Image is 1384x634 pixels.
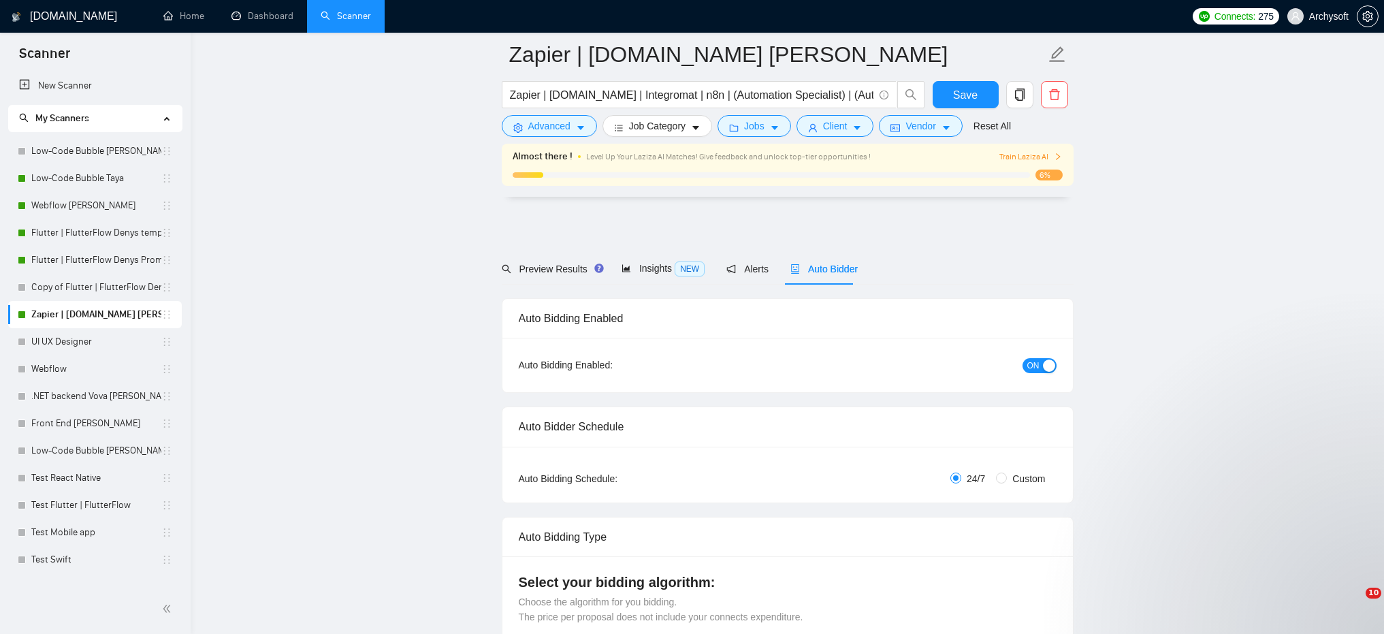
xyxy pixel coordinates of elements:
div: Tooltip anchor [593,262,605,274]
span: idcard [890,123,900,133]
li: Copy of Flutter | FlutterFlow Denys (T,T,S) New promt [8,274,182,301]
button: delete [1041,81,1068,108]
h4: Select your bidding algorithm: [519,573,1057,592]
li: Low-Code Bubble Michael [8,437,182,464]
a: Reset All [973,118,1011,133]
a: Copy of Flutter | FlutterFlow Denys (T,T,S) New promt [31,274,161,301]
span: holder [161,282,172,293]
span: 275 [1258,9,1273,24]
span: Jobs [744,118,765,133]
span: Connects: [1214,9,1255,24]
span: My Scanners [19,112,89,124]
span: holder [161,500,172,511]
span: search [898,89,924,101]
span: copy [1007,89,1033,101]
div: Auto Bidding Type [519,518,1057,556]
span: robot [790,264,800,274]
a: New Scanner [19,72,171,99]
span: holder [161,445,172,456]
button: userClientcaret-down [796,115,874,137]
span: holder [161,391,172,402]
button: search [897,81,924,108]
span: holder [161,227,172,238]
a: Low-Code Bubble Taya [31,165,161,192]
li: Webflow Anna [8,192,182,219]
span: 6% [1035,170,1063,180]
li: Low-Code Bubble Taya [8,165,182,192]
div: Auto Bidding Enabled [519,299,1057,338]
button: setting [1357,5,1379,27]
li: Webflow [8,355,182,383]
a: Test React Native [31,464,161,492]
input: Scanner name... [509,37,1046,72]
div: Auto Bidder Schedule [519,407,1057,446]
a: Test Swift [31,546,161,573]
a: homeHome [163,10,204,22]
a: searchScanner [321,10,371,22]
li: Front End Denys Liienko [8,410,182,437]
a: setting [1357,11,1379,22]
span: Almost there ! [513,149,573,164]
button: idcardVendorcaret-down [879,115,962,137]
span: setting [1357,11,1378,22]
a: Low-Code Bubble [PERSON_NAME] [31,138,161,165]
a: dashboardDashboard [231,10,293,22]
button: Train Laziza AI [999,150,1062,163]
span: NEW [675,261,705,276]
span: delete [1042,89,1067,101]
span: My Scanners [35,112,89,124]
li: Test Swift [8,546,182,573]
li: Test React Native [8,464,182,492]
iframe: Intercom live chat [1338,588,1370,620]
span: Choose the algorithm for you bidding. The price per proposal does not include your connects expen... [519,597,803,622]
span: info-circle [880,91,888,99]
div: Auto Bidding Schedule: [519,471,698,486]
span: double-left [162,602,176,616]
span: Auto Bidder [790,264,858,274]
span: caret-down [691,123,701,133]
li: Flutter | FlutterFlow Denys Promt (T,T,S) [8,247,182,274]
span: holder [161,173,172,184]
span: Job Category [629,118,686,133]
button: barsJob Categorycaret-down [602,115,712,137]
span: right [1054,153,1062,161]
span: Save [953,86,978,104]
button: folderJobscaret-down [718,115,791,137]
span: Alerts [726,264,769,274]
a: Flutter | FlutterFlow Denys Promt (T,T,S) [31,247,161,274]
span: holder [161,527,172,538]
a: Low-Code Bubble [PERSON_NAME] [31,437,161,464]
span: holder [161,255,172,266]
span: setting [513,123,523,133]
span: area-chart [622,264,631,273]
a: UI UX Designer [31,328,161,355]
span: bars [614,123,624,133]
span: holder [161,473,172,484]
button: copy [1006,81,1033,108]
li: UI UX Designer [8,328,182,355]
span: holder [161,336,172,347]
button: settingAdvancedcaret-down [502,115,597,137]
li: .NET backend Vova Domin [8,383,182,410]
span: Scanner [8,44,81,72]
span: holder [161,554,172,565]
span: holder [161,418,172,429]
li: Test Flutter | FlutterFlow [8,492,182,519]
a: .NET backend Vova [PERSON_NAME] [31,383,161,410]
span: user [808,123,818,133]
span: user [1291,12,1300,21]
span: search [502,264,511,274]
input: Search Freelance Jobs... [510,86,873,104]
span: caret-down [852,123,862,133]
img: upwork-logo.png [1199,11,1210,22]
li: Low-Code Bubble Anna [8,138,182,165]
span: edit [1048,46,1066,63]
a: Flutter | FlutterFlow Denys template (M,W,F,S) [31,219,161,247]
span: caret-down [770,123,779,133]
span: Vendor [905,118,935,133]
span: search [19,113,29,123]
span: ON [1027,358,1040,373]
div: Auto Bidding Enabled: [519,358,698,373]
a: Webflow [PERSON_NAME] [31,192,161,219]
